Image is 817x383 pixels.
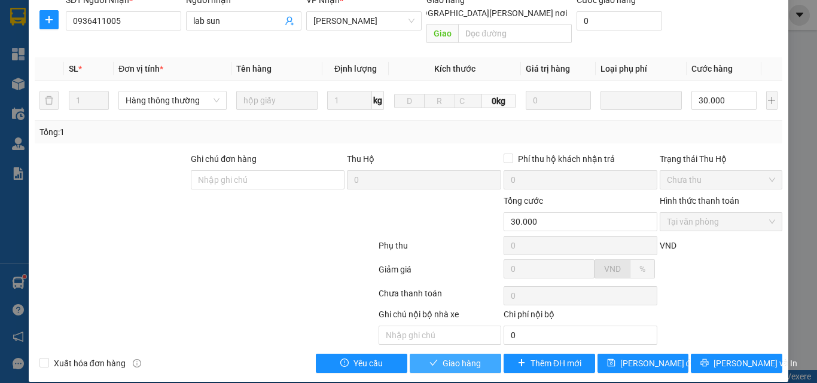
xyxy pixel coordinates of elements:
label: Hình thức thanh toán [660,196,739,206]
span: Chưa thu [667,171,775,189]
div: Chi phí nội bộ [504,308,657,326]
span: printer [700,359,709,368]
input: VD: Bàn, Ghế [236,91,318,110]
span: Giao [426,24,458,43]
input: D [394,94,425,108]
span: VND [604,264,621,274]
div: Ghi chú nội bộ nhà xe [379,308,501,326]
span: Giao hàng [443,357,481,370]
span: Tổng cước [504,196,543,206]
label: Ghi chú đơn hàng [191,154,257,164]
span: check [429,359,438,368]
span: kg [372,91,384,110]
span: SL [69,64,78,73]
span: Định lượng [334,64,377,73]
span: [GEOGRAPHIC_DATA][PERSON_NAME] nơi [404,7,572,20]
span: Hàng thông thường [126,91,220,109]
button: plusThêm ĐH mới [504,354,595,373]
span: Thêm ĐH mới [531,357,581,370]
span: Phí thu hộ khách nhận trả [513,152,620,166]
span: info-circle [133,359,141,367]
span: Tại văn phòng [667,213,775,231]
span: Website [111,63,139,72]
span: 0kg [482,94,516,108]
strong: PHIẾU GỬI HÀNG [116,35,213,48]
span: [PERSON_NAME] và In [714,357,797,370]
input: R [424,94,455,108]
span: exclamation-circle [340,359,349,368]
button: save[PERSON_NAME] đổi [597,354,689,373]
span: Tên hàng [236,64,272,73]
button: plus [766,91,778,110]
button: plus [39,10,59,29]
span: [PERSON_NAME] đổi [620,357,697,370]
span: Yêu cầu [353,357,383,370]
button: printer[PERSON_NAME] và In [691,354,782,373]
span: VP Võ Chí Công [313,12,414,30]
span: user-add [285,16,294,26]
span: Cước hàng [691,64,733,73]
div: Chưa thanh toán [377,287,502,308]
div: Phụ thu [377,239,502,260]
span: plus [40,15,58,24]
input: Nhập ghi chú [379,326,501,345]
input: C [455,94,482,108]
span: save [607,359,615,368]
input: Cước giao hàng [577,11,662,30]
span: Giá trị hàng [526,64,570,73]
button: delete [39,91,59,110]
strong: Hotline : 0889 23 23 23 [126,50,203,59]
th: Loại phụ phí [596,57,687,81]
input: 0 [526,91,591,110]
strong: CÔNG TY TNHH VĨNH QUANG [83,20,246,33]
button: exclamation-circleYêu cầu [316,354,407,373]
div: Giảm giá [377,263,502,284]
input: Ghi chú đơn hàng [191,170,345,189]
div: Trạng thái Thu Hộ [660,152,782,166]
span: % [639,264,645,274]
span: Xuất hóa đơn hàng [49,357,130,370]
span: VND [660,241,676,250]
span: plus [517,359,526,368]
div: Tổng: 1 [39,125,316,139]
span: Thu Hộ [347,154,374,164]
button: checkGiao hàng [410,354,501,373]
img: logo [11,19,67,75]
span: Đơn vị tính [118,64,163,73]
span: Kích thước [434,64,475,73]
input: Dọc đường [458,24,572,43]
strong: : [DOMAIN_NAME] [111,62,217,73]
